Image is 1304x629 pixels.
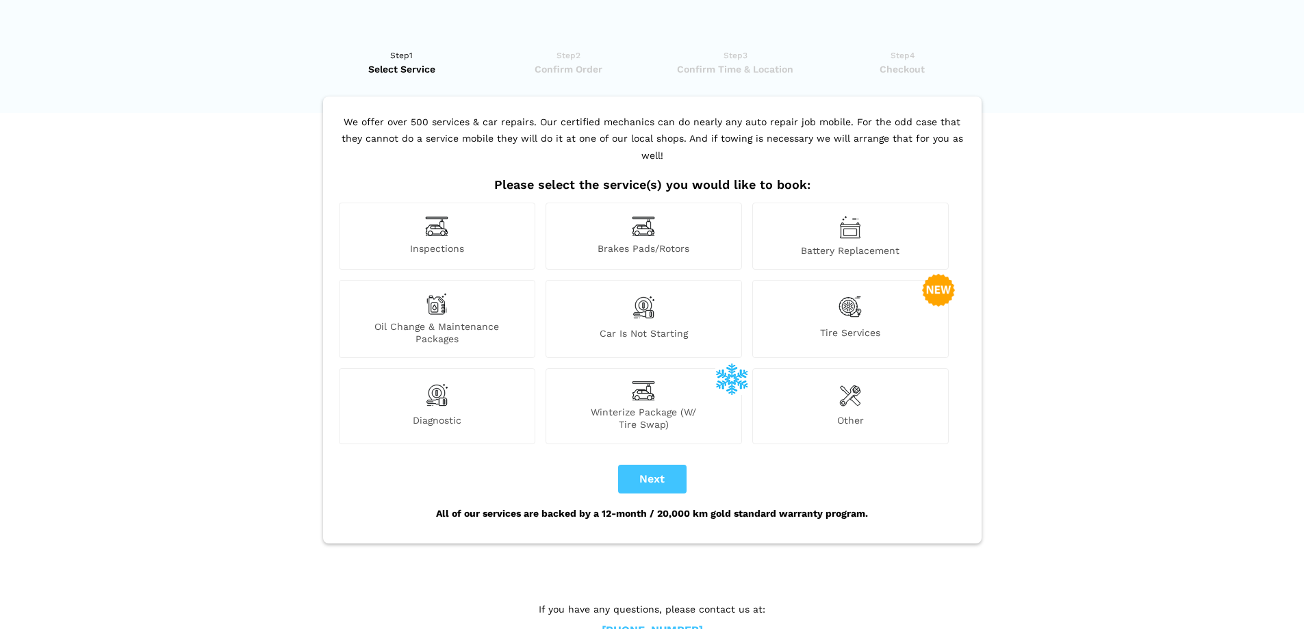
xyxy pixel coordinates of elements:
[715,362,748,395] img: winterize-icon_1.png
[546,327,741,345] span: Car is not starting
[753,244,948,257] span: Battery Replacement
[323,49,481,76] a: Step1
[546,406,741,431] span: Winterize Package (W/ Tire Swap)
[335,493,969,533] div: All of our services are backed by a 12-month / 20,000 km gold standard warranty program.
[618,465,687,493] button: Next
[546,242,741,257] span: Brakes Pads/Rotors
[335,177,969,192] h2: Please select the service(s) you would like to book:
[489,62,648,76] span: Confirm Order
[340,320,535,345] span: Oil Change & Maintenance Packages
[823,49,982,76] a: Step4
[323,62,481,76] span: Select Service
[489,49,648,76] a: Step2
[823,62,982,76] span: Checkout
[656,62,815,76] span: Confirm Time & Location
[335,114,969,178] p: We offer over 500 services & car repairs. Our certified mechanics can do nearly any auto repair j...
[437,602,868,617] p: If you have any questions, please contact us at:
[656,49,815,76] a: Step3
[753,414,948,431] span: Other
[340,414,535,431] span: Diagnostic
[922,274,955,307] img: new-badge-2-48.png
[340,242,535,257] span: Inspections
[753,326,948,345] span: Tire Services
